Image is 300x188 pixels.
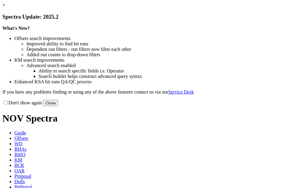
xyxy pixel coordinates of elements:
[26,41,298,47] li: Improved ability to find bit runs
[38,68,298,74] li: Ability to search specific fields i.e. Operator
[168,89,194,94] a: Service Desk
[2,113,298,124] h1: NOV Spectra
[14,163,24,168] span: BCR
[2,100,42,105] label: Don't show again
[14,57,298,63] li: KM search improvements
[14,157,22,162] span: KM
[14,174,31,179] span: Proposal
[2,26,30,31] strong: What's New?
[14,152,25,157] span: BitIQ
[4,100,8,104] input: Don't show again
[14,141,23,146] span: WD
[14,79,298,85] li: Enhanced KSA bit runs QA/QC process
[26,47,298,52] li: Dependent run filters - run filters now filter each other
[26,52,298,57] li: Added run counts to drop-down filters
[14,130,26,135] span: Guide
[26,63,298,68] li: Advanced search enabled
[43,100,58,106] button: Close
[2,14,298,20] h3: Spectra Update: 2025.2
[14,146,26,152] span: BHAs
[14,36,298,41] li: Offsets search improvements
[14,136,28,141] span: Offsets
[38,74,298,79] li: Search builder helps construct advanced query syntax
[14,179,25,184] span: Dulls
[2,89,298,95] p: If you have any problems finding or using any of the above features contact us via our
[14,168,25,173] span: OAR
[2,2,5,8] a: ×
